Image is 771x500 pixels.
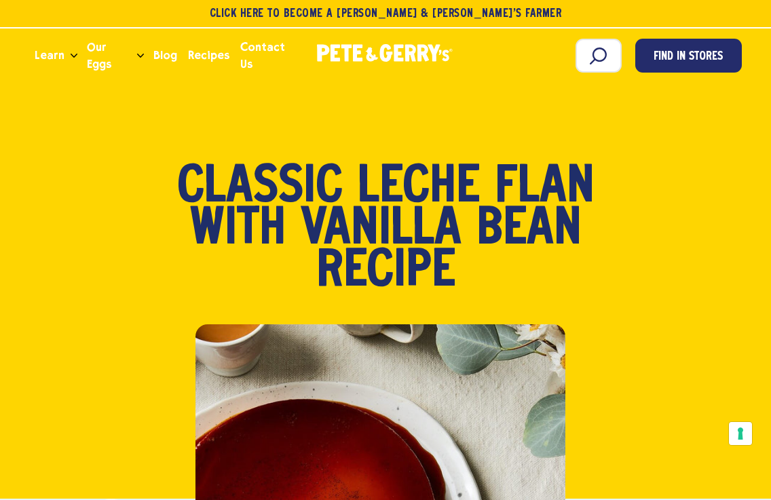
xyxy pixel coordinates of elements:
[71,54,77,58] button: Open the dropdown menu for Learn
[183,37,235,74] a: Recipes
[301,209,462,251] span: Vanilla
[177,167,343,209] span: Classic
[235,37,303,74] a: Contact Us
[87,39,132,73] span: Our Eggs
[35,47,64,64] span: Learn
[148,37,183,74] a: Blog
[316,251,455,293] span: Recipe
[358,167,480,209] span: Leche
[137,54,144,58] button: Open the dropdown menu for Our Eggs
[81,37,137,74] a: Our Eggs
[190,209,286,251] span: With
[29,37,70,74] a: Learn
[495,167,595,209] span: Flan
[654,48,723,66] span: Find in Stores
[635,39,742,73] a: Find in Stores
[240,39,298,73] span: Contact Us
[576,39,622,73] input: Search
[153,47,177,64] span: Blog
[729,422,752,445] button: Your consent preferences for tracking technologies
[476,209,582,251] span: Bean
[188,47,229,64] span: Recipes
